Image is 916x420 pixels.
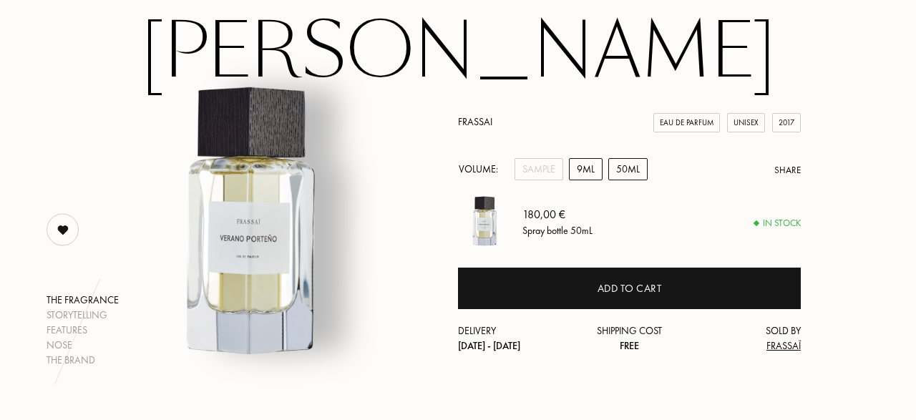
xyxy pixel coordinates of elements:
[49,215,77,244] img: like_p.png
[47,338,119,353] div: Nose
[458,339,520,352] span: [DATE] - [DATE]
[569,158,603,180] div: 9mL
[653,113,720,132] div: Eau de Parfum
[107,77,397,368] img: Verano Porteño Frassai
[47,293,119,308] div: The fragrance
[686,323,801,353] div: Sold by
[47,353,119,368] div: The brand
[515,158,563,180] div: Sample
[458,115,492,128] a: Frassai
[572,323,687,353] div: Shipping cost
[608,158,648,180] div: 50mL
[458,158,506,180] div: Volume:
[620,339,639,352] span: Free
[458,195,512,248] img: Verano Porteño Frassai
[727,113,765,132] div: Unisex
[522,223,593,238] div: Spray bottle 50mL
[772,113,801,132] div: 2017
[766,339,801,352] span: Frassaï
[598,280,662,297] div: Add to cart
[47,308,119,323] div: Storytelling
[522,205,593,223] div: 180,00 €
[100,13,816,92] h1: [PERSON_NAME]
[754,216,801,230] div: In stock
[774,163,801,177] div: Share
[47,323,119,338] div: Features
[458,323,572,353] div: Delivery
